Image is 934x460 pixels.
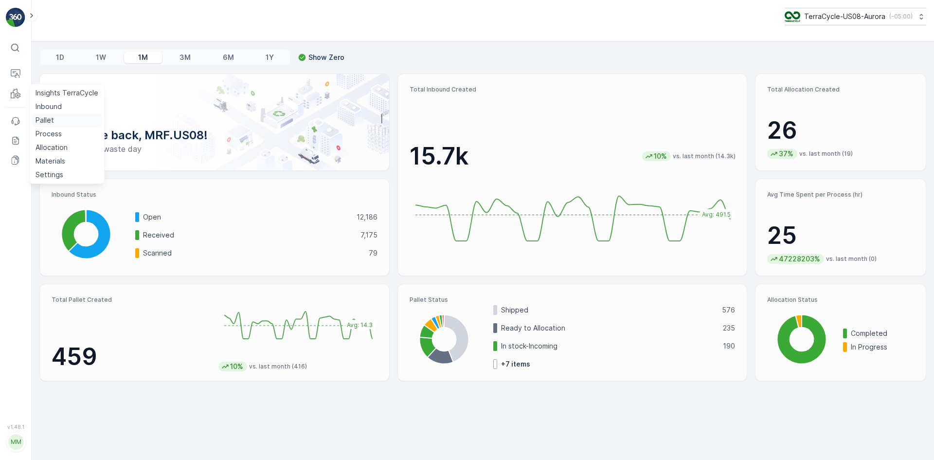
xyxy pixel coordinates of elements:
p: Ready to Allocation [501,323,717,333]
p: 459 [52,342,211,371]
p: Completed [851,329,914,338]
p: Open [143,212,350,222]
p: Have a zero-waste day [55,143,374,155]
p: 576 [722,305,735,315]
p: Allocation Status [767,296,914,304]
p: 10% [229,362,244,371]
p: Avg Time Spent per Process (hr) [767,191,914,199]
p: TerraCycle-US08-Aurora [804,12,885,21]
p: 10% [653,151,668,161]
p: Total Allocation Created [767,86,914,93]
p: Total Pallet Created [52,296,211,304]
p: Pallet Status [410,296,736,304]
p: 26 [767,116,914,145]
p: vs. last month (0) [826,255,877,263]
p: Welcome back, MRF.US08! [55,128,374,143]
p: Shipped [501,305,716,315]
p: 6M [223,53,234,62]
p: 15.7k [410,142,468,171]
p: 190 [723,341,735,351]
p: vs. last month (19) [799,150,853,158]
p: 25 [767,221,914,250]
p: + 7 items [501,359,530,369]
p: In Progress [851,342,914,352]
p: vs. last month (416) [249,363,307,370]
p: 12,186 [357,212,377,222]
p: 1M [138,53,148,62]
p: 79 [369,248,377,258]
button: TerraCycle-US08-Aurora(-05:00) [785,8,926,25]
p: Total Inbound Created [410,86,736,93]
p: vs. last month (14.3k) [673,152,736,160]
p: ( -05:00 ) [889,13,913,20]
p: In stock-Incoming [501,341,717,351]
p: 7,175 [360,230,377,240]
p: Scanned [143,248,362,258]
div: MM [8,434,24,450]
p: 3M [180,53,191,62]
p: 37% [778,149,794,159]
img: image_ci7OI47.png [785,11,800,22]
p: 235 [723,323,735,333]
p: 47228203% [778,254,821,264]
p: 1Y [266,53,274,62]
p: Show Zero [308,53,344,62]
p: Inbound Status [52,191,377,199]
p: 1D [56,53,64,62]
p: 1W [96,53,106,62]
button: MM [6,432,25,452]
img: logo [6,8,25,27]
span: v 1.48.1 [6,424,25,430]
p: Received [143,230,354,240]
